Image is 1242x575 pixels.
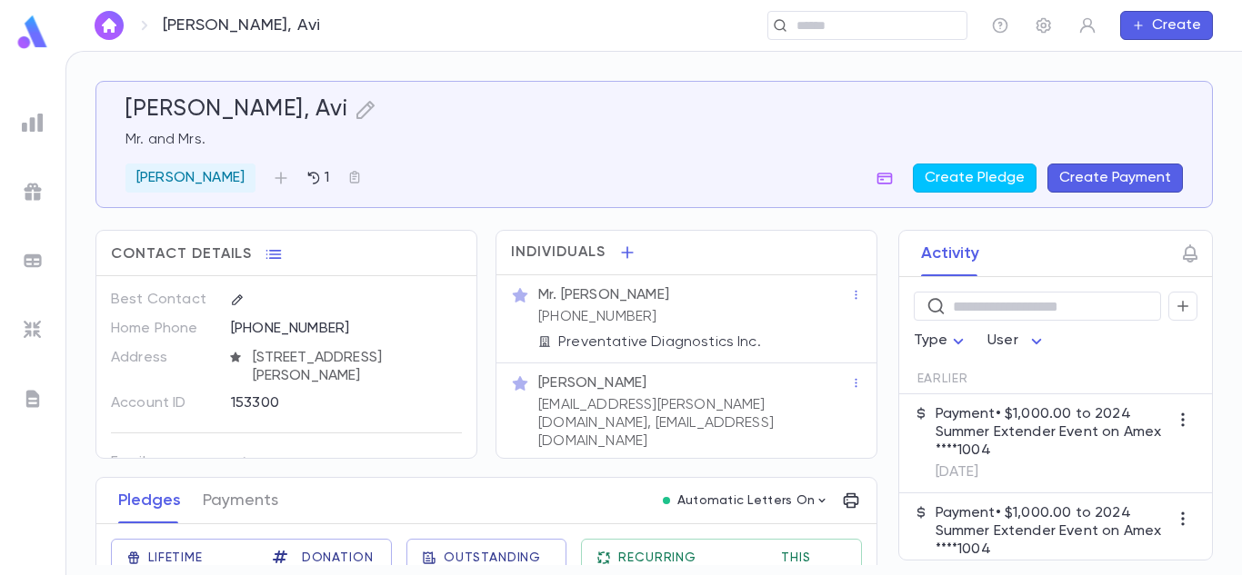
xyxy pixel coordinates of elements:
[538,286,669,304] p: Mr. [PERSON_NAME]
[136,169,245,187] p: [PERSON_NAME]
[231,389,416,416] div: 153300
[921,231,979,276] button: Activity
[538,374,646,392] p: [PERSON_NAME]
[125,96,347,124] h5: [PERSON_NAME], Avi
[295,164,340,193] button: 1
[936,463,1168,481] p: [DATE]
[511,243,606,262] span: Individuals
[22,319,44,341] img: imports_grey.530a8a0e642e233f2baf0ef88e8c9fcb.svg
[987,323,1047,359] div: User
[111,343,215,372] p: Address
[917,372,968,386] span: Earlier
[913,164,1037,193] button: Create Pledge
[321,169,329,187] p: 1
[111,285,215,314] p: Best Contact
[656,488,837,513] button: Automatic Letters On
[677,493,816,508] p: Automatic Letters On
[1120,11,1213,40] button: Create
[22,181,44,203] img: campaigns_grey.99e729a5f7ee94e3726e6486bddda8f1.svg
[245,349,464,385] span: [STREET_ADDRESS][PERSON_NAME]
[15,15,51,50] img: logo
[936,504,1168,559] p: Payment • $1,000.00 to 2024 Summer Extender Event on Amex ****1004
[231,314,462,342] div: [PHONE_NUMBER]
[98,18,120,33] img: home_white.a664292cf8c1dea59945f0da9f25487c.svg
[558,333,761,352] p: Preventative Diagnostics Inc.
[538,308,656,326] p: [PHONE_NUMBER]
[163,15,320,35] p: [PERSON_NAME], Avi
[111,448,215,477] p: Family
[111,314,215,343] p: Home Phone
[118,478,181,523] button: Pledges
[914,333,948,348] span: Type
[914,323,970,359] div: Type
[125,164,255,193] div: [PERSON_NAME]
[1047,164,1183,193] button: Create Payment
[444,550,541,565] span: Outstanding
[936,405,1168,460] p: Payment • $1,000.00 to 2024 Summer Extender Event on Amex ****1004
[987,333,1018,348] span: User
[538,396,850,451] p: [EMAIL_ADDRESS][PERSON_NAME][DOMAIN_NAME], [EMAIL_ADDRESS][DOMAIN_NAME]
[22,112,44,134] img: reports_grey.c525e4749d1bce6a11f5fe2a8de1b229.svg
[125,131,1183,149] p: Mr. and Mrs.
[22,250,44,272] img: batches_grey.339ca447c9d9533ef1741baa751efc33.svg
[203,478,278,523] button: Payments
[111,389,215,418] p: Account ID
[22,388,44,410] img: letters_grey.7941b92b52307dd3b8a917253454ce1c.svg
[111,245,252,263] span: Contact Details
